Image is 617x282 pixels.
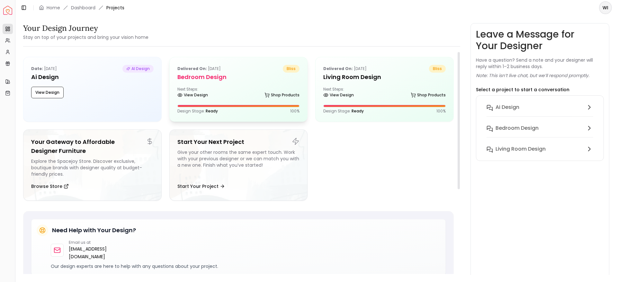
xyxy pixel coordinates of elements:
button: Start Your Project [177,180,225,193]
h3: Leave a Message for Your Designer [476,29,604,52]
span: WI [600,2,611,13]
a: [EMAIL_ADDRESS][DOMAIN_NAME] [69,245,140,260]
span: Ready [206,108,218,114]
a: Start Your Next ProjectGive your other rooms the same expert touch. Work with your previous desig... [169,129,308,201]
div: Give your other rooms the same expert touch. Work with your previous designer or we can match you... [177,149,300,177]
h5: Ai Design [31,73,154,82]
h3: Your Design Journey [23,23,148,33]
a: Shop Products [411,91,446,100]
p: Design Stage: [177,109,218,114]
b: Delivered on: [177,66,207,71]
img: Spacejoy Logo [3,6,12,15]
p: Design Stage: [323,109,364,114]
span: Projects [106,4,124,11]
a: Shop Products [264,91,300,100]
h6: Bedroom design [496,124,539,132]
a: View Design [177,91,208,100]
div: Next Steps: [177,87,300,100]
p: Our design experts are here to help with any questions about your project. [51,263,440,269]
p: Note: This isn’t live chat, but we’ll respond promptly. [476,72,589,79]
p: Email us at [69,240,140,245]
h5: Living Room Design [323,73,446,82]
p: [DATE] [323,65,367,73]
a: Your Gateway to Affordable Designer FurnitureExplore the Spacejoy Store. Discover exclusive, bout... [23,129,162,201]
p: Have a question? Send a note and your designer will reply within 1–2 business days. [476,57,604,70]
button: Browse Store [31,180,69,193]
h5: Bedroom design [177,73,300,82]
span: bliss [429,65,446,73]
span: AI Design [122,65,154,73]
p: [DATE] [177,65,221,73]
nav: breadcrumb [39,4,124,11]
h6: Living Room Design [496,145,546,153]
b: Date: [31,66,43,71]
a: Spacejoy [3,6,12,15]
small: Stay on top of your projects and bring your vision home [23,34,148,40]
p: 100 % [290,109,300,114]
a: View Design [323,91,354,100]
p: [DATE] [31,65,57,73]
button: Ai Design [481,101,598,122]
span: Ready [352,108,364,114]
a: Home [47,4,60,11]
h5: Need Help with Your Design? [52,226,136,235]
button: WI [599,1,612,14]
span: bliss [283,65,300,73]
b: Delivered on: [323,66,353,71]
div: Explore the Spacejoy Store. Discover exclusive, boutique brands with designer quality at budget-f... [31,158,154,177]
p: Select a project to start a conversation [476,86,569,93]
a: Dashboard [71,4,95,11]
h6: Ai Design [496,103,519,111]
button: Bedroom design [481,122,598,143]
button: Living Room Design [481,143,598,155]
button: View Design [31,87,64,98]
h5: Start Your Next Project [177,137,300,146]
div: Next Steps: [323,87,446,100]
p: 100 % [436,109,446,114]
h5: Your Gateway to Affordable Designer Furniture [31,137,154,155]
